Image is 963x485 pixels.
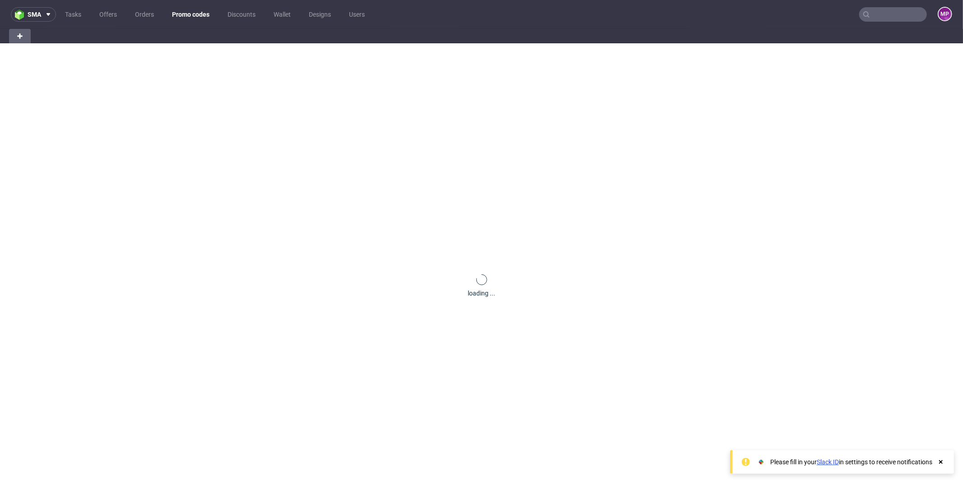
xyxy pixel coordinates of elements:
img: logo [15,9,28,20]
img: Slack [757,457,766,467]
figcaption: MP [939,8,951,20]
a: Tasks [60,7,87,22]
a: Offers [94,7,122,22]
a: Wallet [268,7,296,22]
div: loading ... [468,289,495,298]
a: Slack ID [817,458,839,466]
a: Designs [303,7,336,22]
a: Promo codes [167,7,215,22]
a: Orders [130,7,159,22]
button: sma [11,7,56,22]
span: sma [28,11,41,18]
a: Discounts [222,7,261,22]
a: Users [344,7,370,22]
div: Please fill in your in settings to receive notifications [770,457,932,467]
